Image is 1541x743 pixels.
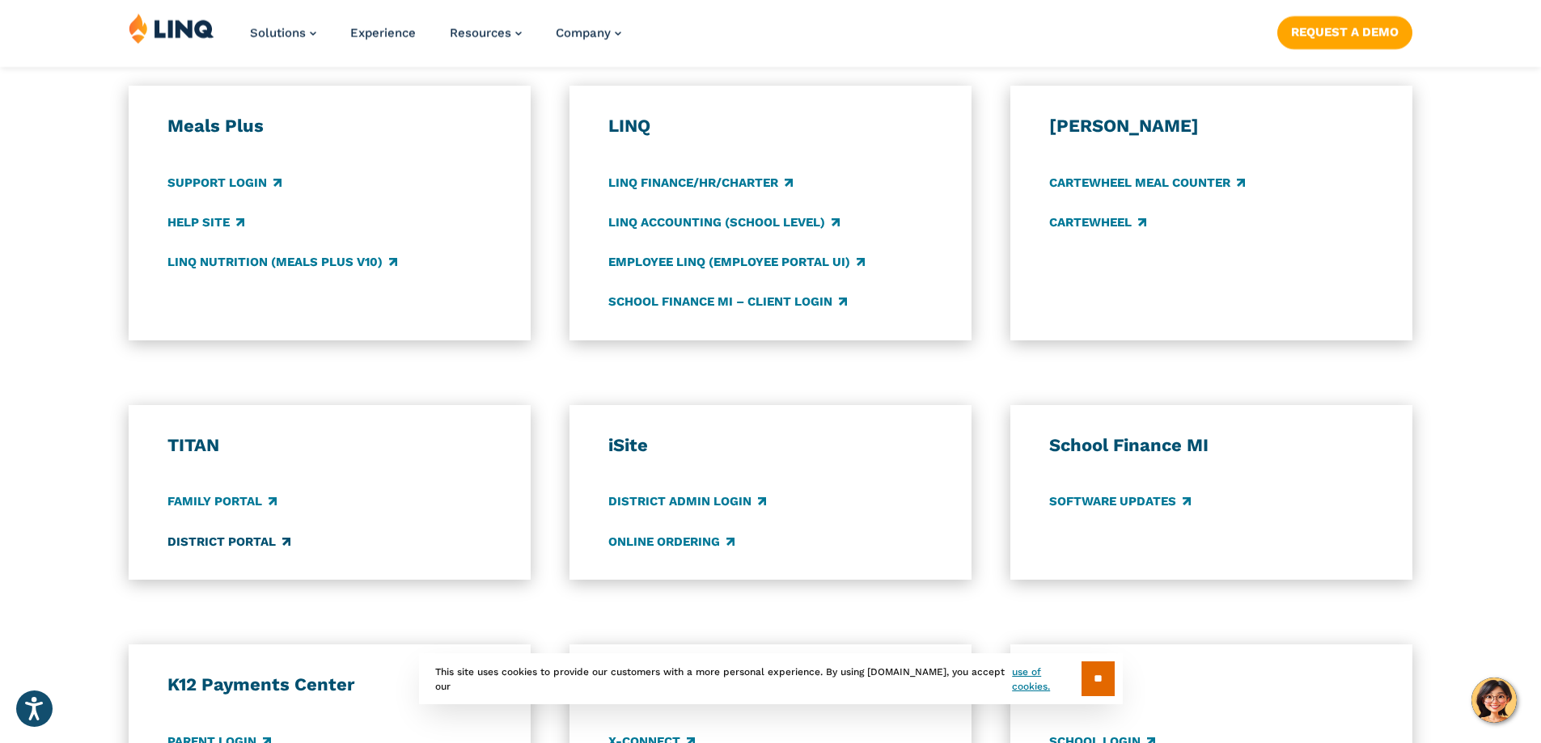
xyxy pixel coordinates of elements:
span: Company [556,26,611,40]
h3: [PERSON_NAME] [1049,115,1374,137]
h3: Script [1049,673,1374,696]
a: District Admin Login [608,493,766,511]
a: Employee LINQ (Employee Portal UI) [608,253,865,271]
a: Support Login [167,174,282,192]
a: Request a Demo [1277,16,1412,49]
a: use of cookies. [1012,665,1081,694]
h3: Meals Plus [167,115,493,137]
nav: Button Navigation [1277,13,1412,49]
a: LINQ Nutrition (Meals Plus v10) [167,253,397,271]
a: Software Updates [1049,493,1191,511]
a: Family Portal [167,493,277,511]
a: District Portal [167,533,290,551]
img: LINQ | K‑12 Software [129,13,214,44]
a: CARTEWHEEL [1049,213,1146,231]
h3: TITAN [167,434,493,457]
a: LINQ Finance/HR/Charter [608,174,793,192]
h3: K12 Payments Center [167,673,493,696]
a: LINQ Accounting (school level) [608,213,840,231]
a: Resources [450,26,522,40]
h3: LINQ [608,115,933,137]
a: Online Ordering [608,533,735,551]
a: Experience [350,26,416,40]
a: Help Site [167,213,244,231]
span: Solutions [250,26,306,40]
h3: iSite [608,434,933,457]
h3: School Finance MI [1049,434,1374,457]
span: Resources [450,26,511,40]
a: CARTEWHEEL Meal Counter [1049,174,1245,192]
button: Hello, have a question? Let’s chat. [1471,678,1517,723]
a: Company [556,26,621,40]
a: School Finance MI – Client Login [608,293,847,310]
nav: Primary Navigation [250,13,621,66]
div: This site uses cookies to provide our customers with a more personal experience. By using [DOMAIN... [419,653,1123,704]
a: Solutions [250,26,316,40]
